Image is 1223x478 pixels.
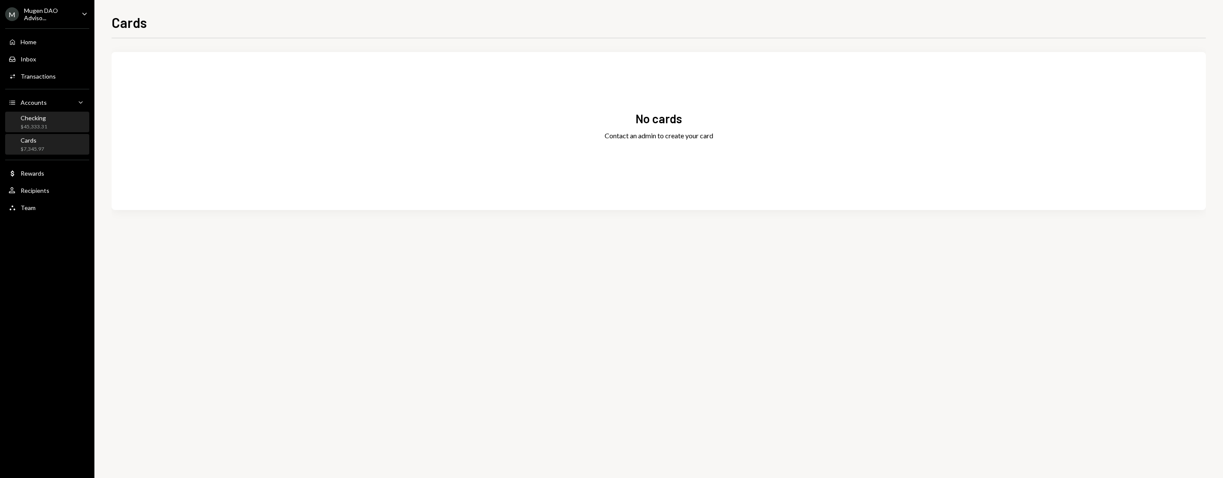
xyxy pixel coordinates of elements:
div: $7,345.97 [21,146,44,153]
div: Checking [21,114,47,122]
div: Transactions [21,73,56,80]
div: Rewards [21,170,44,177]
a: Inbox [5,51,89,67]
div: Team [21,204,36,211]
div: Inbox [21,55,36,63]
a: Home [5,34,89,49]
a: Team [5,200,89,215]
div: Cards [21,137,44,144]
div: Recipients [21,187,49,194]
a: Transactions [5,68,89,84]
div: $45,333.31 [21,123,47,131]
a: Recipients [5,183,89,198]
div: M [5,7,19,21]
a: Rewards [5,165,89,181]
div: Accounts [21,99,47,106]
a: Checking$45,333.31 [5,112,89,132]
h1: Cards [112,14,147,31]
div: Mugen DAO Adviso... [24,7,75,21]
div: Home [21,38,36,46]
div: No cards [636,110,682,127]
a: Accounts [5,94,89,110]
a: Cards$7,345.97 [5,134,89,155]
div: Contact an admin to create your card [605,131,713,141]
